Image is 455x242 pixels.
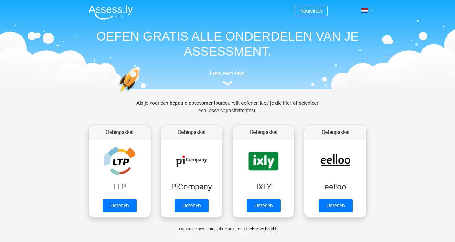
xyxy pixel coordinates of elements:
[89,5,133,20] img: Assessly
[175,199,209,212] a: Oefenen
[247,227,276,231] a: Bekijk per bedrijf
[131,99,323,122] div: Als je voor een bepaald assessmentbureau wilt oefenen kies je die hier, of selecteer een losse ca...
[247,199,281,212] a: Oefenen
[103,199,137,212] a: Oefenen
[84,69,371,86] a: kies een test
[319,199,353,212] a: Oefenen
[84,69,371,77] h5: kies een test
[84,29,371,59] h1: OEFEN GRATIS ALLE ONDERDELEN VAN JE ASSESSMENT.
[223,81,232,86] img: assessment
[118,66,164,123] img: oefenen
[179,227,243,231] span: Laat meer assessmentbureaus zien
[84,220,371,233] div: of
[300,8,322,14] a: Registreer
